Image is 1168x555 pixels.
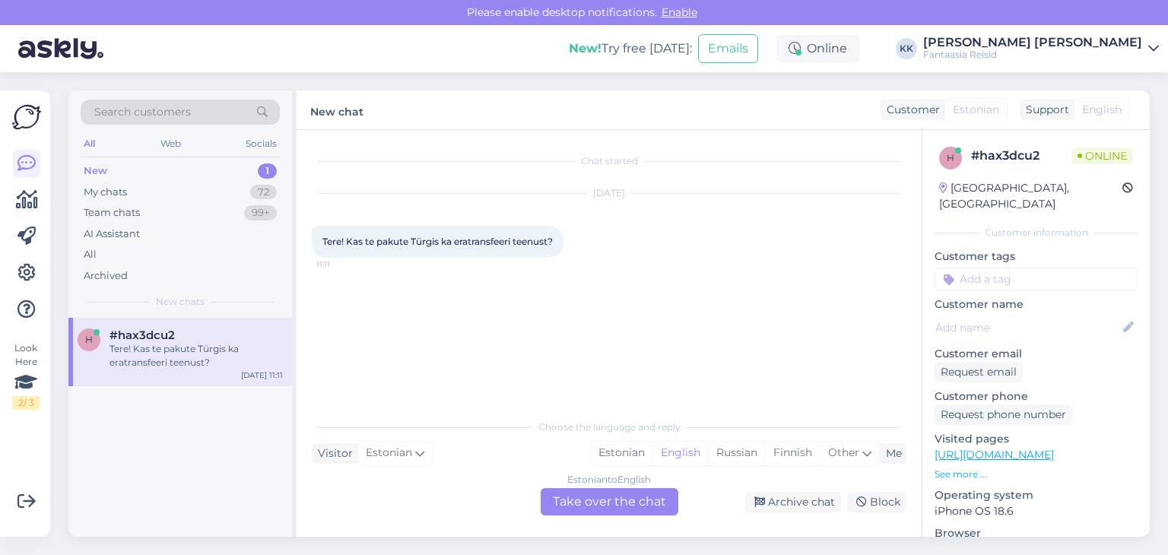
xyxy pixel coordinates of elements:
[881,102,940,118] div: Customer
[828,446,859,459] span: Other
[923,36,1142,49] div: [PERSON_NAME] [PERSON_NAME]
[935,431,1138,447] p: Visited pages
[81,134,98,154] div: All
[745,492,841,512] div: Archive chat
[935,249,1138,265] p: Customer tags
[312,186,906,200] div: [DATE]
[312,154,906,168] div: Chat started
[935,503,1138,519] p: iPhone OS 18.6
[366,445,412,461] span: Estonian
[935,319,1120,336] input: Add name
[12,341,40,410] div: Look Here
[84,185,127,200] div: My chats
[765,442,820,465] div: Finnish
[953,102,999,118] span: Estonian
[569,40,692,58] div: Try free [DATE]:
[312,446,353,461] div: Visitor
[241,369,283,381] div: [DATE] 11:11
[541,488,678,515] div: Take over the chat
[1082,102,1122,118] span: English
[258,163,277,179] div: 1
[109,342,283,369] div: Tere! Kas te pakute Türgis ka eratransfeeri teenust?
[1020,102,1069,118] div: Support
[947,152,954,163] span: h
[935,362,1023,382] div: Request email
[84,163,107,179] div: New
[935,226,1138,239] div: Customer information
[935,388,1138,404] p: Customer phone
[567,473,651,487] div: Estonian to English
[316,258,373,270] span: 11:11
[652,442,708,465] div: English
[923,36,1159,61] a: [PERSON_NAME] [PERSON_NAME]Fantaasia Reisid
[12,103,41,132] img: Askly Logo
[923,49,1142,61] div: Fantaasia Reisid
[935,525,1138,541] p: Browser
[84,205,140,220] div: Team chats
[94,104,191,120] span: Search customers
[84,247,97,262] div: All
[935,487,1138,503] p: Operating system
[312,420,906,434] div: Choose the language and reply
[1071,147,1133,164] span: Online
[935,448,1054,461] a: [URL][DOMAIN_NAME]
[157,134,184,154] div: Web
[243,134,280,154] div: Socials
[935,468,1138,481] p: See more ...
[896,38,917,59] div: KK
[244,205,277,220] div: 99+
[310,100,363,120] label: New chat
[156,295,205,309] span: New chats
[847,492,906,512] div: Block
[935,346,1138,362] p: Customer email
[322,236,553,247] span: Tere! Kas te pakute Türgis ka eratransfeeri teenust?
[12,396,40,410] div: 2 / 3
[935,268,1138,290] input: Add a tag
[657,5,702,19] span: Enable
[109,328,175,342] span: #hax3dcu2
[880,446,902,461] div: Me
[935,297,1138,312] p: Customer name
[250,185,277,200] div: 72
[935,404,1072,425] div: Request phone number
[698,34,758,63] button: Emails
[85,334,93,345] span: h
[84,268,128,284] div: Archived
[569,41,601,55] b: New!
[971,147,1071,165] div: # hax3dcu2
[591,442,652,465] div: Estonian
[776,35,859,62] div: Online
[708,442,765,465] div: Russian
[84,227,140,242] div: AI Assistant
[939,180,1122,212] div: [GEOGRAPHIC_DATA], [GEOGRAPHIC_DATA]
